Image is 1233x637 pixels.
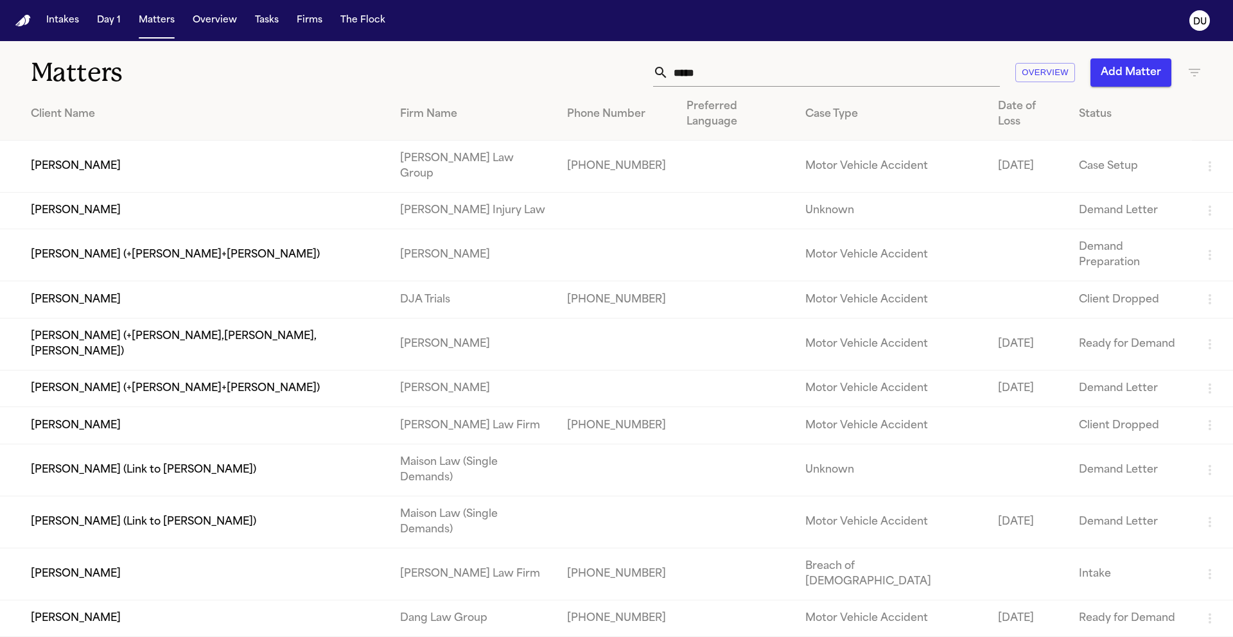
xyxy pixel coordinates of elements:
td: [PERSON_NAME] Law Group [390,141,557,193]
td: Unknown [795,444,988,496]
td: Demand Letter [1069,370,1192,406]
td: Motor Vehicle Accident [795,141,988,193]
td: Client Dropped [1069,407,1192,444]
td: Motor Vehicle Accident [795,281,988,318]
td: [PERSON_NAME] Law Firm [390,548,557,600]
td: [DATE] [988,600,1069,636]
button: The Flock [335,9,390,32]
button: Add Matter [1090,58,1171,87]
td: Demand Letter [1069,496,1192,548]
td: Breach of [DEMOGRAPHIC_DATA] [795,548,988,600]
td: Ready for Demand [1069,318,1192,370]
a: Home [15,15,31,27]
td: [PERSON_NAME] Injury Law [390,193,557,229]
button: Matters [134,9,180,32]
td: Motor Vehicle Accident [795,600,988,636]
td: [DATE] [988,318,1069,370]
td: [DATE] [988,496,1069,548]
td: [PHONE_NUMBER] [557,600,676,636]
div: Case Type [805,107,977,122]
button: Firms [292,9,328,32]
div: Firm Name [400,107,547,122]
td: Ready for Demand [1069,600,1192,636]
td: Dang Law Group [390,600,557,636]
td: Motor Vehicle Accident [795,407,988,444]
td: Maison Law (Single Demands) [390,496,557,548]
div: Preferred Language [686,99,785,130]
td: Demand Preparation [1069,229,1192,281]
div: Date of Loss [998,99,1058,130]
button: Overview [188,9,242,32]
td: Motor Vehicle Accident [795,370,988,406]
td: [PHONE_NUMBER] [557,548,676,600]
td: Demand Letter [1069,444,1192,496]
td: [DATE] [988,141,1069,193]
td: Unknown [795,193,988,229]
td: Client Dropped [1069,281,1192,318]
button: Intakes [41,9,84,32]
div: Status [1079,107,1182,122]
td: Case Setup [1069,141,1192,193]
td: DJA Trials [390,281,557,318]
td: Motor Vehicle Accident [795,318,988,370]
td: [PERSON_NAME] Law Firm [390,407,557,444]
td: Motor Vehicle Accident [795,229,988,281]
td: [PHONE_NUMBER] [557,141,676,193]
td: Demand Letter [1069,193,1192,229]
td: [PHONE_NUMBER] [557,281,676,318]
td: [PERSON_NAME] [390,318,557,370]
h1: Matters [31,57,372,89]
button: Tasks [250,9,284,32]
button: Overview [1015,63,1075,83]
td: Intake [1069,548,1192,600]
td: [DATE] [988,370,1069,406]
td: Maison Law (Single Demands) [390,444,557,496]
img: Finch Logo [15,15,31,27]
td: Motor Vehicle Accident [795,496,988,548]
div: Client Name [31,107,380,122]
div: Phone Number [567,107,666,122]
td: [PERSON_NAME] [390,229,557,281]
td: [PHONE_NUMBER] [557,407,676,444]
td: [PERSON_NAME] [390,370,557,406]
button: Day 1 [92,9,126,32]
